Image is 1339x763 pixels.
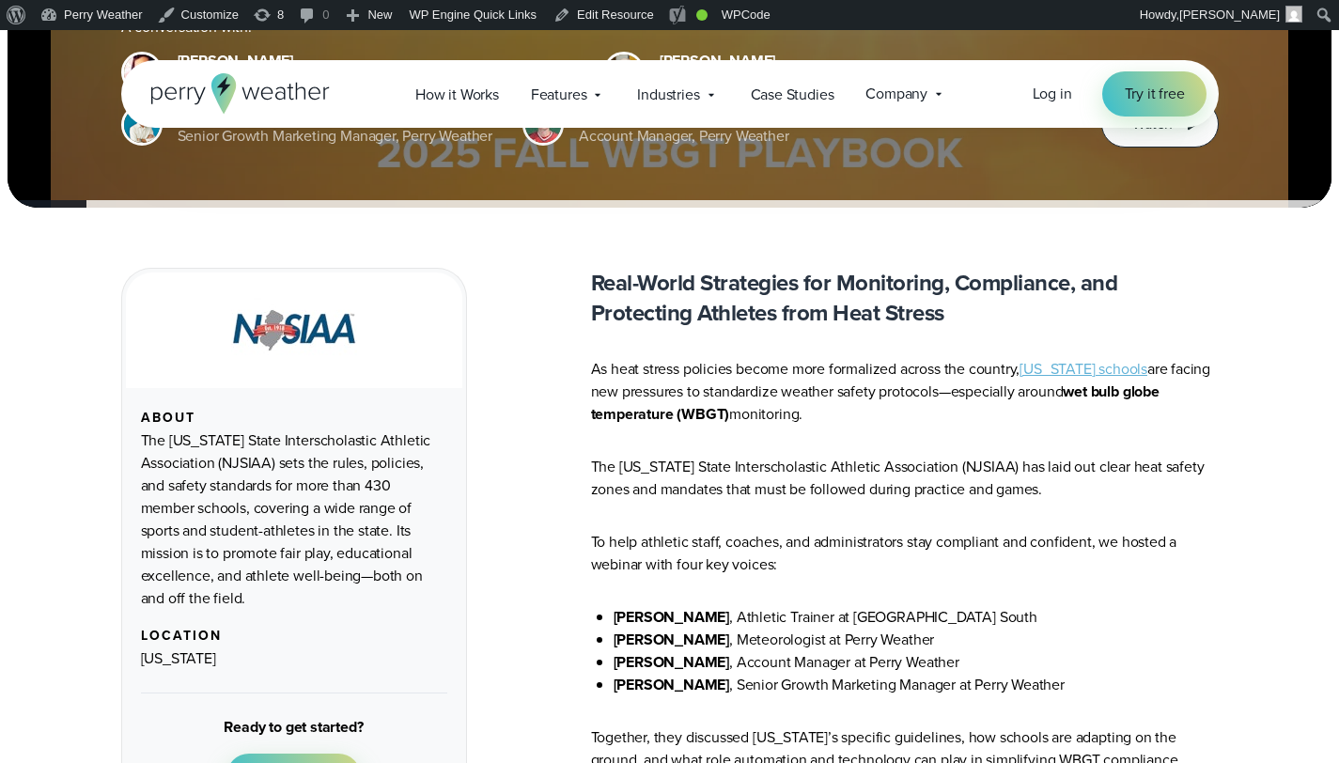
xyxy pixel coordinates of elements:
div: [US_STATE] [141,647,447,670]
div: The [US_STATE] State Interscholastic Athletic Association (NJSIAA) sets the rules, policies, and ... [141,429,447,610]
strong: [PERSON_NAME] [614,674,730,695]
a: Case Studies [735,75,850,114]
a: [US_STATE] schools [1020,358,1147,380]
img: Tracey Power [124,54,160,90]
p: The [US_STATE] State Interscholastic Athletic Association (NJSIAA) has laid out clear heat safety... [591,456,1219,501]
a: Log in [1033,83,1072,105]
span: [PERSON_NAME] [1179,8,1280,22]
span: Company [865,83,927,105]
img: NJSIAA [231,295,357,366]
li: , Meteorologist at Perry Weather [614,629,1219,651]
div: Ready to get started? [224,716,363,739]
a: Try it free [1102,71,1207,117]
span: Log in [1033,83,1072,104]
strong: Real-World Strategies for Monitoring, Compliance, and Protecting Athletes from Heat Stress [591,266,1118,330]
li: , Athletic Trainer at [GEOGRAPHIC_DATA] South [614,606,1219,629]
strong: [PERSON_NAME] [614,606,730,628]
img: Derek England, Paramus High School [606,54,642,90]
div: About [141,411,447,426]
span: How it Works [415,84,499,106]
div: Good [696,9,708,21]
strong: [PERSON_NAME] [614,651,730,673]
span: Case Studies [751,84,834,106]
p: As heat stress policies become more formalized across the country, are facing new pressures to st... [591,358,1219,426]
div: Location [141,629,447,644]
span: Try it free [1125,83,1185,105]
strong: wet bulb globe temperature (WBGT) [591,381,1160,425]
p: To help athletic staff, coaches, and administrators stay compliant and confident, we hosted a web... [591,531,1219,576]
strong: [PERSON_NAME] [614,629,730,650]
div: Account Manager, Perry Weather [579,125,788,148]
div: [PERSON_NAME] [660,50,907,72]
div: [PERSON_NAME] [178,50,573,72]
span: Industries [637,84,699,106]
li: , Senior Growth Marketing Manager at Perry Weather [614,674,1219,696]
span: Features [531,84,587,106]
li: , Account Manager at Perry Weather [614,651,1219,674]
a: How it Works [399,75,515,114]
div: Senior Growth Marketing Manager, Perry Weather [178,125,493,148]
